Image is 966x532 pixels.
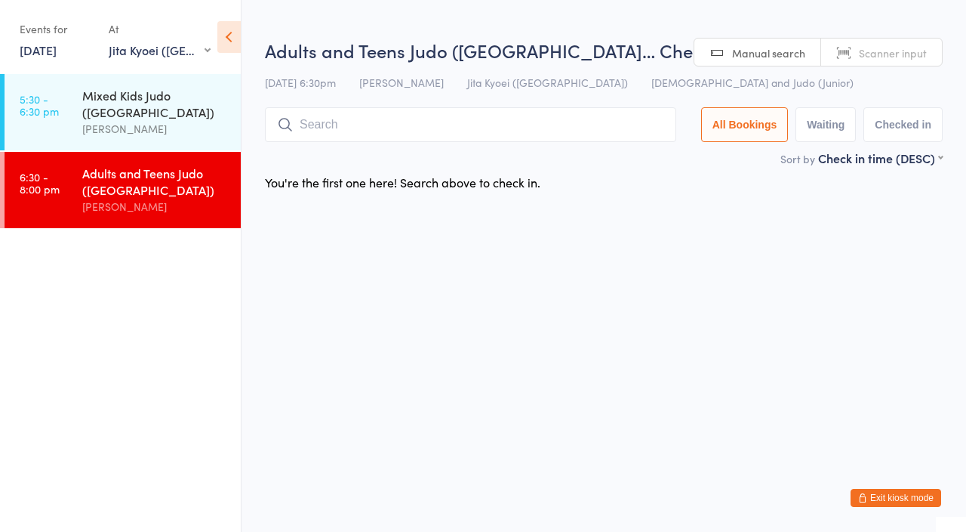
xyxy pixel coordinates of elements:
div: [PERSON_NAME] [82,198,228,215]
button: Checked in [863,107,943,142]
div: Check in time (DESC) [818,150,943,166]
a: [DATE] [20,42,57,58]
a: 6:30 -8:00 pmAdults and Teens Judo ([GEOGRAPHIC_DATA])[PERSON_NAME] [5,152,241,228]
div: Adults and Teens Judo ([GEOGRAPHIC_DATA]) [82,165,228,198]
span: Scanner input [859,45,927,60]
div: Events for [20,17,94,42]
input: Search [265,107,676,142]
span: [PERSON_NAME] [359,75,444,90]
a: 5:30 -6:30 pmMixed Kids Judo ([GEOGRAPHIC_DATA])[PERSON_NAME] [5,74,241,150]
span: Jita Kyoei ([GEOGRAPHIC_DATA]) [467,75,628,90]
span: [DATE] 6:30pm [265,75,336,90]
div: Mixed Kids Judo ([GEOGRAPHIC_DATA]) [82,87,228,120]
div: [PERSON_NAME] [82,120,228,138]
div: At [109,17,211,42]
div: Jita Kyoei ([GEOGRAPHIC_DATA]) [109,42,211,58]
span: Manual search [732,45,805,60]
button: All Bookings [701,107,789,142]
button: Exit kiosk mode [851,489,941,507]
time: 6:30 - 8:00 pm [20,171,60,195]
span: [DEMOGRAPHIC_DATA] and Judo (Junior) [651,75,854,90]
button: Waiting [795,107,856,142]
label: Sort by [780,151,815,166]
time: 5:30 - 6:30 pm [20,93,59,117]
h2: Adults and Teens Judo ([GEOGRAPHIC_DATA]… Check-in [265,38,943,63]
div: You're the first one here! Search above to check in. [265,174,540,190]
